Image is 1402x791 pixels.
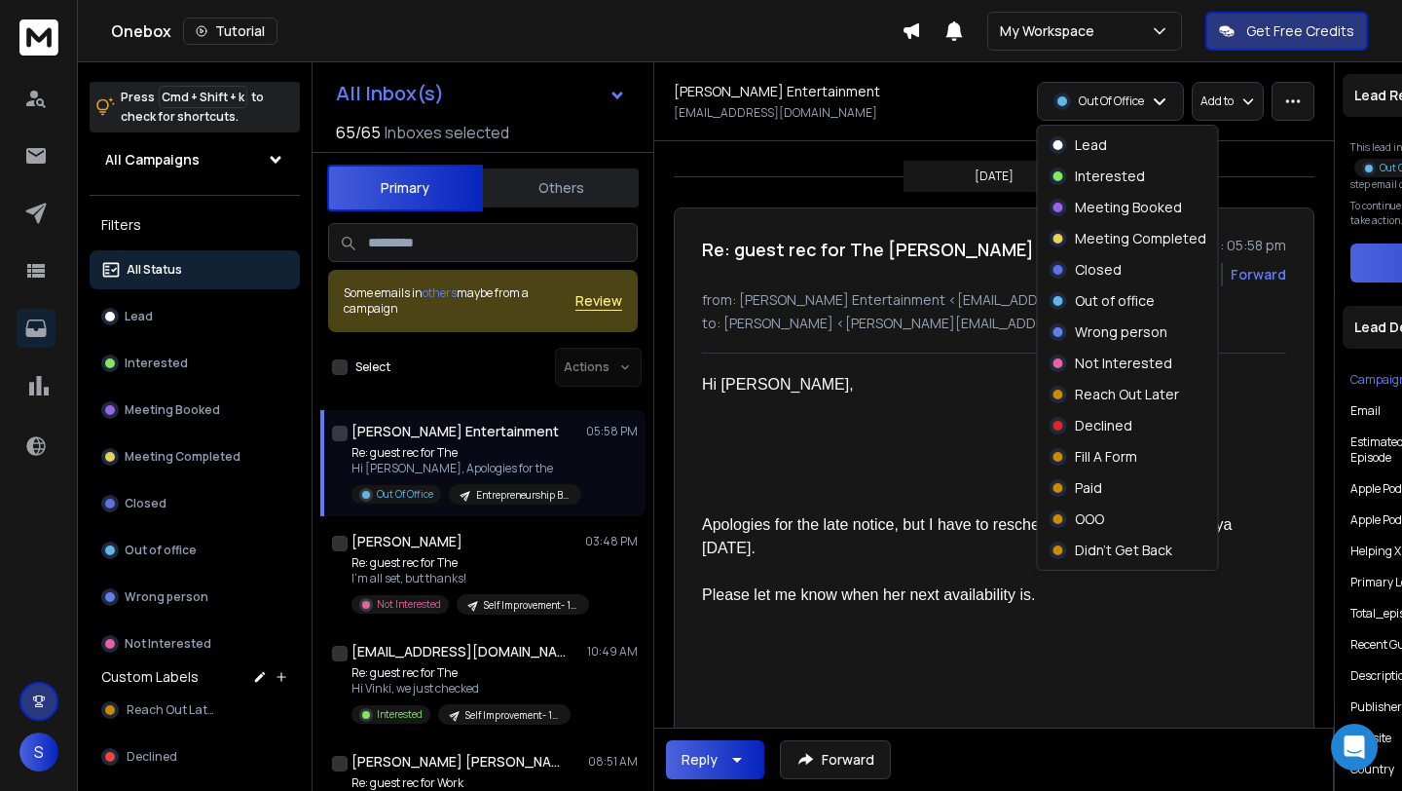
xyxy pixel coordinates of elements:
p: Out of office [1075,291,1155,311]
span: Cmd + Shift + k [159,86,247,108]
div: Apologies for the late notice, but I have to reschedule the interview with Anya [DATE]. [702,513,1271,560]
p: Lead [1075,135,1107,155]
p: Interested [377,707,423,722]
p: Not Interested [125,636,211,652]
p: OOO [1075,509,1104,529]
p: Add to [1200,94,1234,109]
div: Hi [PERSON_NAME], [702,373,1271,396]
p: Wrong person [125,589,208,605]
p: Out of office [125,543,197,558]
h1: [PERSON_NAME] [351,532,462,551]
span: Review [575,291,622,311]
p: Fill A Form [1075,447,1137,467]
p: Email [1350,403,1381,419]
span: 65 / 65 [336,121,381,144]
button: Primary [327,165,483,211]
p: Wrong person [1075,322,1167,342]
p: Not Interested [377,597,441,612]
p: 05:58 PM [586,424,638,439]
p: 10:49 AM [587,644,638,659]
p: Publisher [1350,699,1402,715]
div: Forward [1231,265,1286,284]
p: Closed [1075,260,1122,280]
p: All Status [127,262,182,278]
h1: [EMAIL_ADDRESS][DOMAIN_NAME] [351,642,566,661]
p: Out Of Office [1079,94,1144,109]
p: Paid [1075,478,1102,498]
p: Didn't Get Back [1075,541,1172,560]
p: [DATE] [975,169,1014,184]
p: Press to check for shortcuts. [121,88,264,127]
span: Reach Out Later [127,702,218,718]
p: to: [PERSON_NAME] <[PERSON_NAME][EMAIL_ADDRESS][DOMAIN_NAME]> [702,314,1286,333]
button: Forward [780,740,891,779]
p: Re: guest rec for The [351,445,581,461]
p: Meeting Booked [125,402,220,418]
div: Reply [682,750,718,770]
div: Please let me know when her next availability is. [702,584,1271,607]
p: [DATE] : 05:58 pm [1170,236,1286,255]
span: others [423,284,457,301]
button: Tutorial [183,18,277,45]
p: Not Interested [1075,354,1172,373]
span: S [19,733,58,772]
h1: [PERSON_NAME] Entertainment [351,422,559,441]
h1: [PERSON_NAME] Entertainment [674,82,880,101]
h3: Inboxes selected [385,121,509,144]
p: Closed [125,496,166,511]
p: Self Improvement- 1k-10k [465,708,559,723]
p: Reach Out Later [1075,385,1179,404]
p: Meeting Completed [125,449,240,465]
h1: All Inbox(s) [336,84,444,103]
h1: Re: guest rec for The [PERSON_NAME] Podcast [702,236,1112,263]
p: 03:48 PM [585,534,638,549]
p: My Workspace [1000,21,1102,41]
p: Re: guest rec for Work [351,775,585,791]
p: [EMAIL_ADDRESS][DOMAIN_NAME] [674,105,877,121]
div: Kind Regards, [702,724,1271,747]
p: from: [PERSON_NAME] Entertainment <[EMAIL_ADDRESS][DOMAIN_NAME]> [702,290,1286,310]
p: Get Free Credits [1246,21,1354,41]
p: Re: guest rec for The [351,555,585,571]
p: Entrepreneurship Batch #15 [476,488,570,503]
p: Re: guest rec for The [351,665,571,681]
div: Some emails in maybe from a campaign [344,285,575,317]
p: 08:51 AM [588,754,638,770]
h3: Filters [90,211,300,239]
p: Meeting Completed [1075,229,1206,248]
h3: Custom Labels [101,667,199,687]
h1: [PERSON_NAME] [PERSON_NAME] [351,752,566,772]
label: Select [355,359,390,375]
button: Others [483,167,639,209]
p: Declined [1075,416,1132,435]
div: Open Intercom Messenger [1331,724,1378,771]
div: Onebox [111,18,902,45]
h1: All Campaigns [105,150,200,169]
span: Declined [127,749,177,765]
p: Lead [125,309,153,324]
p: Hi [PERSON_NAME], Apologies for the [351,461,581,476]
p: Self Improvement- 1k-10k [484,598,577,613]
p: Interested [1075,167,1145,186]
p: Out Of Office [377,487,433,502]
p: Interested [125,356,188,371]
p: Hi Vinki, we just checked [351,681,571,697]
p: I'm all set, but thanks! [351,571,585,586]
p: Meeting Booked [1075,198,1182,217]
